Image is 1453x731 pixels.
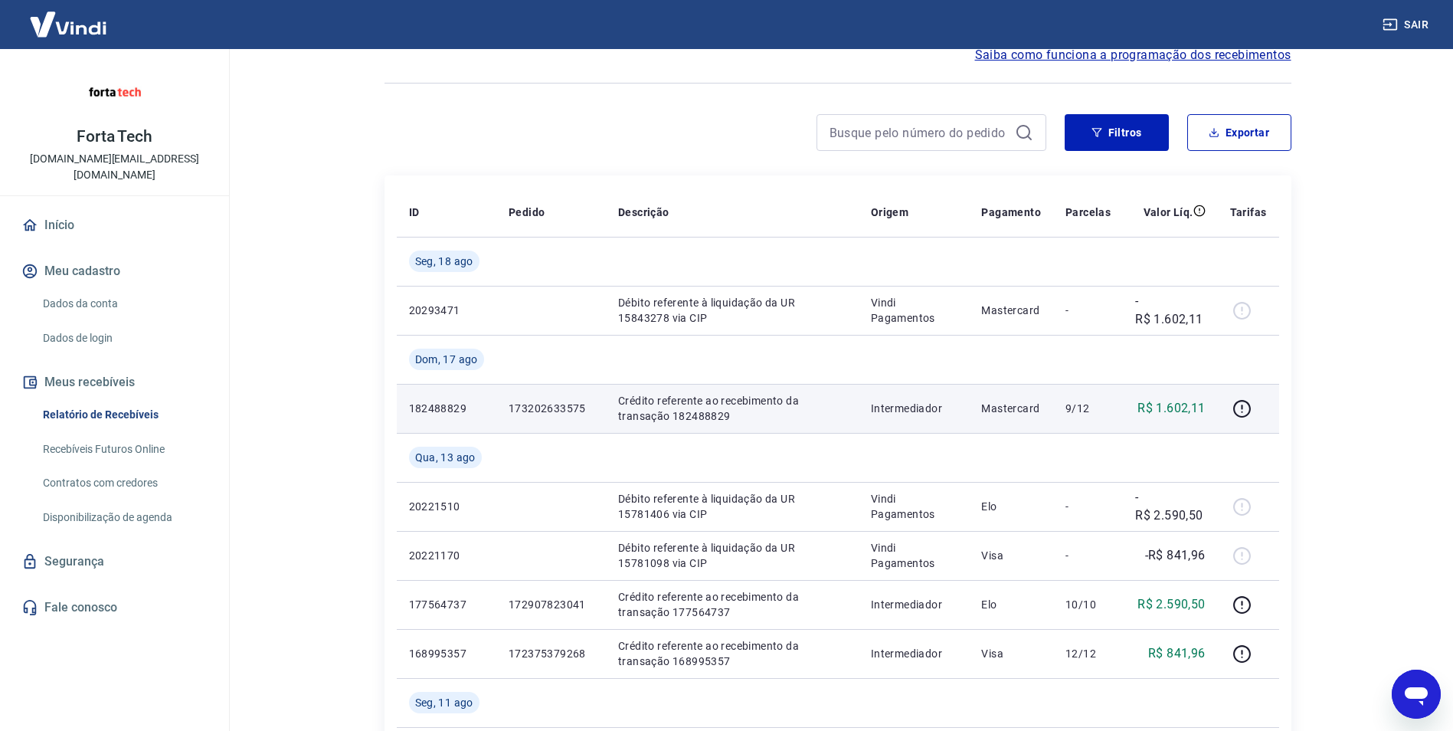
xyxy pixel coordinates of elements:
[871,491,957,522] p: Vindi Pagamentos
[1148,644,1206,663] p: R$ 841,96
[871,540,957,571] p: Vindi Pagamentos
[84,61,146,123] img: a5da6b44-cdaf-4af6-af2c-5bb45dc01961.jpeg
[18,208,211,242] a: Início
[415,450,476,465] span: Qua, 13 ago
[871,295,957,326] p: Vindi Pagamentos
[12,151,217,183] p: [DOMAIN_NAME][EMAIL_ADDRESS][DOMAIN_NAME]
[618,295,846,326] p: Débito referente à liquidação da UR 15843278 via CIP
[1137,399,1205,418] p: R$ 1.602,11
[871,205,908,220] p: Origem
[409,303,484,318] p: 20293471
[509,205,545,220] p: Pedido
[981,401,1041,416] p: Mastercard
[1065,499,1111,514] p: -
[409,548,484,563] p: 20221170
[415,352,478,367] span: Dom, 17 ago
[18,254,211,288] button: Meu cadastro
[981,205,1041,220] p: Pagamento
[618,491,846,522] p: Débito referente à liquidação da UR 15781406 via CIP
[1065,401,1111,416] p: 9/12
[830,121,1009,144] input: Busque pelo número do pedido
[18,365,211,399] button: Meus recebíveis
[981,499,1041,514] p: Elo
[1065,114,1169,151] button: Filtros
[618,638,846,669] p: Crédito referente ao recebimento da transação 168995357
[1065,548,1111,563] p: -
[18,591,211,624] a: Fale conosco
[981,646,1041,661] p: Visa
[871,597,957,612] p: Intermediador
[981,597,1041,612] p: Elo
[409,499,484,514] p: 20221510
[1135,292,1206,329] p: -R$ 1.602,11
[1065,205,1111,220] p: Parcelas
[77,129,153,145] p: Forta Tech
[415,695,473,710] span: Seg, 11 ago
[409,597,484,612] p: 177564737
[37,288,211,320] a: Dados da conta
[871,646,957,661] p: Intermediador
[1230,205,1267,220] p: Tarifas
[409,401,484,416] p: 182488829
[37,323,211,354] a: Dados de login
[1379,11,1435,39] button: Sair
[509,401,594,416] p: 173202633575
[37,399,211,431] a: Relatório de Recebíveis
[415,254,473,269] span: Seg, 18 ago
[1392,670,1441,719] iframe: Botão para abrir a janela de mensagens
[409,205,420,220] p: ID
[1065,303,1111,318] p: -
[618,205,669,220] p: Descrição
[1137,595,1205,614] p: R$ 2.590,50
[1145,546,1206,565] p: -R$ 841,96
[18,1,118,48] img: Vindi
[409,646,484,661] p: 168995357
[37,502,211,533] a: Disponibilização de agenda
[871,401,957,416] p: Intermediador
[981,303,1041,318] p: Mastercard
[1065,597,1111,612] p: 10/10
[981,548,1041,563] p: Visa
[37,467,211,499] a: Contratos com credores
[1144,205,1193,220] p: Valor Líq.
[37,434,211,465] a: Recebíveis Futuros Online
[975,46,1291,64] a: Saiba como funciona a programação dos recebimentos
[1187,114,1291,151] button: Exportar
[509,597,594,612] p: 172907823041
[1065,646,1111,661] p: 12/12
[1135,488,1206,525] p: -R$ 2.590,50
[18,545,211,579] a: Segurança
[618,393,846,424] p: Crédito referente ao recebimento da transação 182488829
[618,540,846,571] p: Débito referente à liquidação da UR 15781098 via CIP
[509,646,594,661] p: 172375379268
[618,589,846,620] p: Crédito referente ao recebimento da transação 177564737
